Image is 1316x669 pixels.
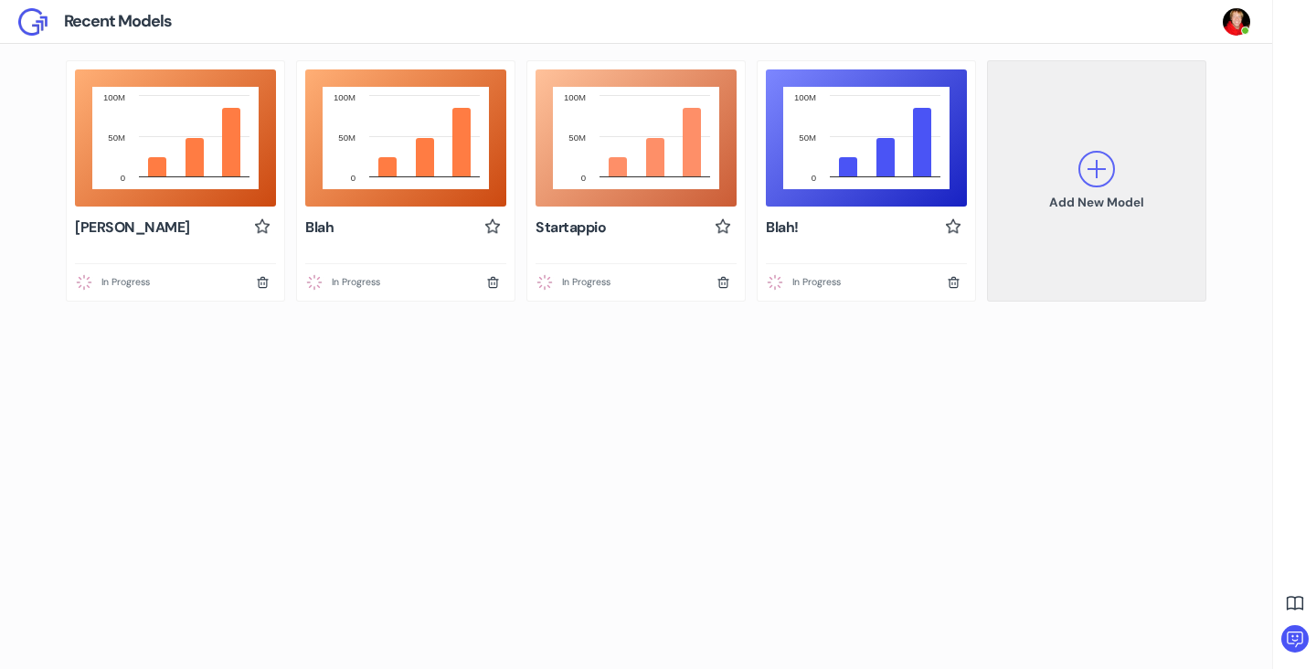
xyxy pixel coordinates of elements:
[794,92,816,102] text: 100M
[581,173,586,183] text: 0
[101,274,150,291] p: In Progress
[987,60,1206,302] button: Add New Model
[334,92,356,102] text: 100M
[766,273,784,292] img: current progress
[1223,8,1250,36] img: avatar
[18,8,48,36] img: Adlega Logo
[64,9,172,34] h2: Recent Models
[305,273,324,292] img: current progress
[792,274,841,291] p: In Progress
[121,173,125,183] text: 0
[812,173,816,183] text: 0
[766,218,799,237] h3: Blah!
[305,218,334,237] h3: Blah
[75,273,93,292] img: current progress
[564,92,586,102] text: 100M
[75,218,190,237] h3: [PERSON_NAME]
[332,274,380,291] p: In Progress
[536,273,554,292] img: current progress
[351,173,356,183] text: 0
[562,274,610,291] p: In Progress
[1049,193,1143,212] span: Add New Model
[536,218,606,237] h3: Startappio
[103,92,125,102] text: 100M
[108,133,125,143] text: 50M
[799,133,816,143] text: 50M
[568,133,586,143] text: 50M
[338,133,356,143] text: 50M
